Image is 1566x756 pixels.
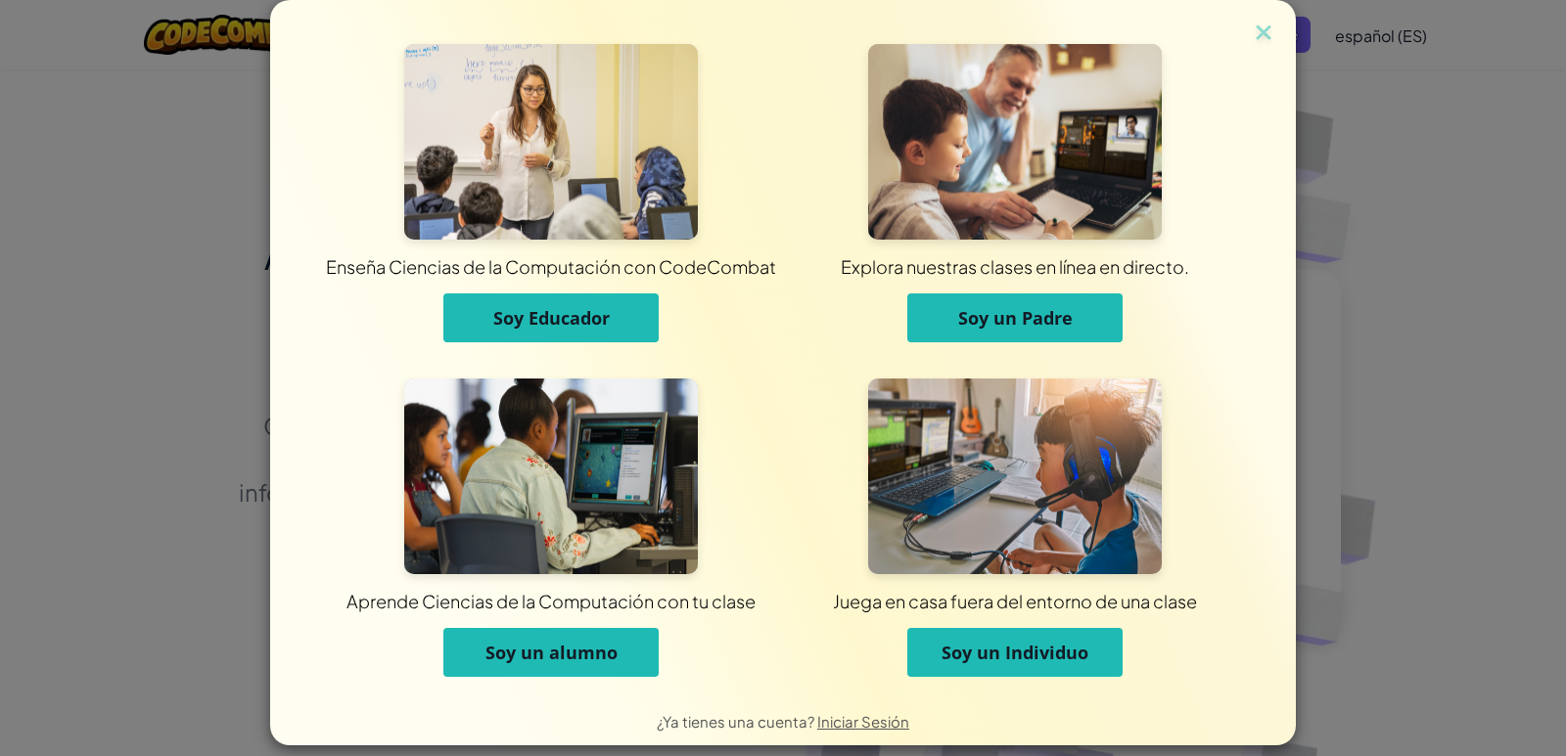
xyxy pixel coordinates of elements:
[907,628,1123,677] button: Soy un Individuo
[493,306,610,330] span: Soy Educador
[817,712,909,731] a: Iniciar Sesión
[1251,20,1276,49] img: close icon
[466,254,1564,279] div: Explora nuestras clases en línea en directo.
[466,589,1564,613] div: Juega en casa fuera del entorno de una clase
[958,306,1073,330] span: Soy un Padre
[868,44,1162,240] img: Para Padres
[485,641,618,664] span: Soy un alumno
[404,44,698,240] img: Para Educadores
[657,712,817,731] span: ¿Ya tienes una cuenta?
[907,293,1123,342] button: Soy un Padre
[443,293,659,342] button: Soy Educador
[868,378,1162,574] img: Para Individuos
[443,628,659,677] button: Soy un alumno
[942,641,1088,664] span: Soy un Individuo
[404,378,698,574] img: Para Estudiantes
